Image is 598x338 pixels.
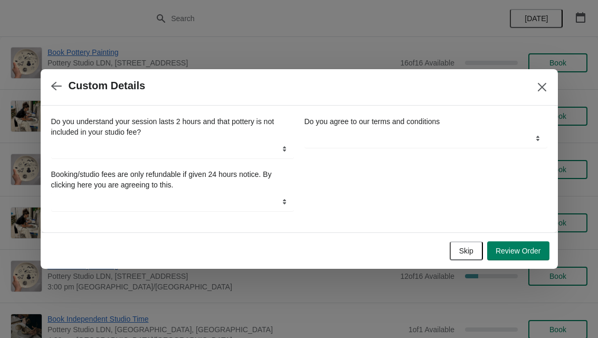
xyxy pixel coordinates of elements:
span: Skip [459,247,473,255]
h2: Custom Details [69,80,146,92]
label: Booking/studio fees are only refundable if given 24 hours notice. By clicking here you are agreei... [51,169,294,190]
button: Close [533,78,552,97]
label: Do you understand your session lasts 2 hours and that pottery is not included in your studio fee? [51,116,294,137]
button: Review Order [487,241,549,260]
button: Skip [450,241,483,260]
span: Review Order [496,247,541,255]
label: Do you agree to our terms and conditions [305,116,440,127]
